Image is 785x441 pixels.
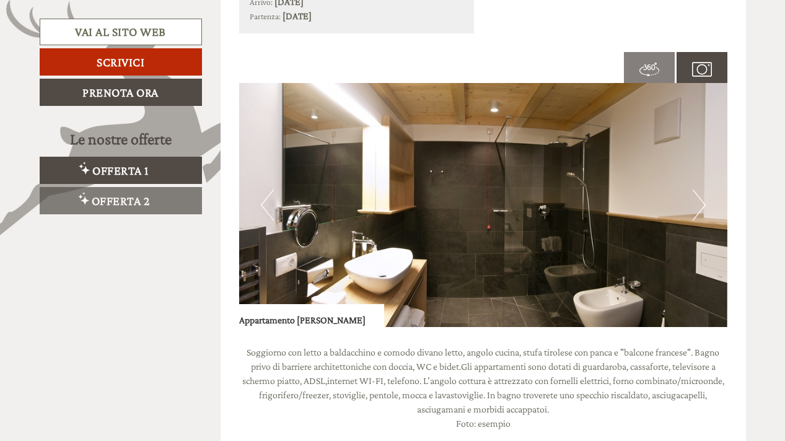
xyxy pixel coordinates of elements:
div: Buon giorno, come possiamo aiutarla? [9,33,171,71]
small: 10:49 [19,60,165,69]
a: Vai al sito web [40,19,202,45]
div: [DATE] [222,9,266,30]
div: Le nostre offerte [40,128,202,151]
b: [DATE] [283,11,312,21]
img: image [239,83,727,327]
p: Soggiorno con letto a baldacchino e comodo divano letto, angolo cucina, stufa tirolese con panca ... [239,346,727,430]
span: Offerta 1 [92,164,149,177]
button: Previous [261,190,274,220]
a: Prenota ora [40,79,202,106]
button: Invia [419,321,489,348]
a: Scrivici [40,48,202,76]
small: Partenza: [250,12,281,21]
img: camera.svg [692,59,712,79]
span: Offerta 2 [92,194,150,207]
button: Next [693,190,706,220]
div: Zin Senfter Residence [19,36,165,46]
div: Appartamento [PERSON_NAME] [239,304,384,328]
img: 360-grad.svg [639,59,659,79]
